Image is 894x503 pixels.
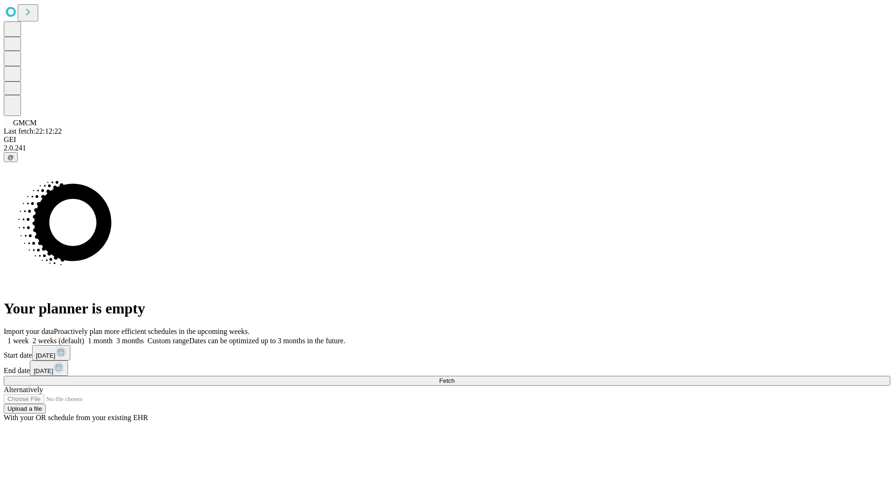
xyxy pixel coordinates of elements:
[4,360,890,376] div: End date
[189,337,345,345] span: Dates can be optimized up to 3 months in the future.
[4,152,18,162] button: @
[4,386,43,394] span: Alternatively
[4,300,890,317] h1: Your planner is empty
[34,367,53,374] span: [DATE]
[33,337,84,345] span: 2 weeks (default)
[4,345,890,360] div: Start date
[88,337,113,345] span: 1 month
[116,337,144,345] span: 3 months
[13,119,37,127] span: GMCM
[4,144,890,152] div: 2.0.241
[54,327,250,335] span: Proactively plan more efficient schedules in the upcoming weeks.
[4,127,62,135] span: Last fetch: 22:12:22
[4,136,890,144] div: GEI
[36,352,55,359] span: [DATE]
[7,154,14,161] span: @
[4,404,46,414] button: Upload a file
[4,376,890,386] button: Fetch
[7,337,29,345] span: 1 week
[4,414,148,421] span: With your OR schedule from your existing EHR
[439,377,454,384] span: Fetch
[30,360,68,376] button: [DATE]
[4,327,54,335] span: Import your data
[148,337,189,345] span: Custom range
[32,345,70,360] button: [DATE]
